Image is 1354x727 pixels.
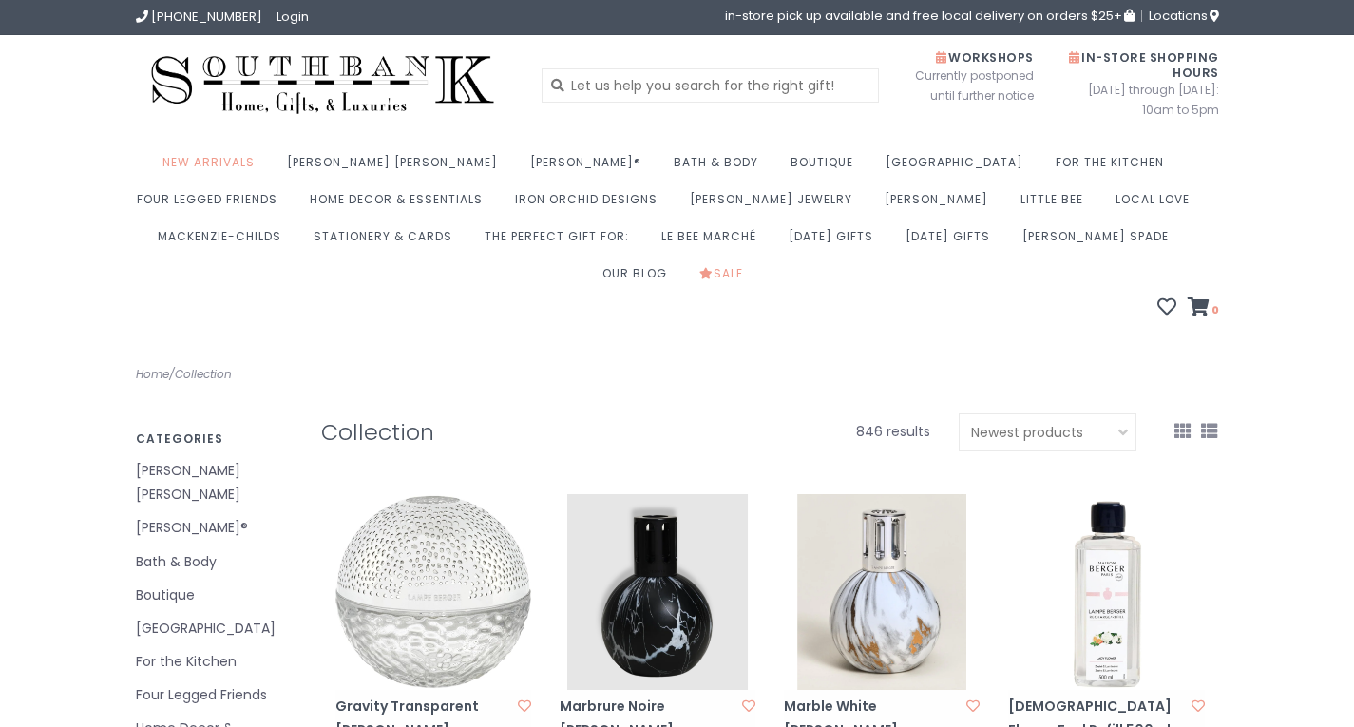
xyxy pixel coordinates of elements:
a: Locations [1141,10,1219,22]
a: Le Bee Marché [661,223,766,260]
span: 846 results [856,422,930,441]
a: [PERSON_NAME]® [136,516,293,540]
a: Bath & Body [136,550,293,574]
a: Login [277,8,309,26]
a: Our Blog [602,260,677,297]
a: [PHONE_NUMBER] [136,8,262,26]
a: New Arrivals [162,149,264,186]
a: Boutique [791,149,863,186]
a: [PERSON_NAME]® [530,149,651,186]
a: Four Legged Friends [136,683,293,707]
img: Gravity Transparent Lampe Berger Lamp [335,494,531,690]
a: For the Kitchen [1056,149,1173,186]
a: For the Kitchen [136,650,293,674]
img: Marble White Lampe Berger Lamp [784,494,980,690]
a: Add to wishlist [518,697,531,716]
span: [PHONE_NUMBER] [151,8,262,26]
input: Let us help you search for the right gift! [542,68,879,103]
a: The perfect gift for: [485,223,639,260]
a: [PERSON_NAME] Jewelry [690,186,862,223]
a: Iron Orchid Designs [515,186,667,223]
img: Marbrure Noire Lampe Berger Lamp [560,494,755,690]
a: Add to wishlist [742,697,755,716]
a: Little Bee [1020,186,1093,223]
span: Workshops [936,49,1034,66]
a: Four Legged Friends [137,186,287,223]
span: [DATE] through [DATE]: 10am to 5pm [1062,80,1219,120]
span: in-store pick up available and free local delivery on orders $25+ [725,10,1135,22]
a: [PERSON_NAME] Spade [1022,223,1178,260]
span: Locations [1149,7,1219,25]
a: Bath & Body [674,149,768,186]
span: 0 [1210,302,1219,317]
span: In-Store Shopping Hours [1069,49,1219,81]
a: [PERSON_NAME] [PERSON_NAME] [136,459,293,507]
a: 0 [1188,299,1219,318]
a: Local Love [1116,186,1199,223]
span: Currently postponed until further notice [891,66,1034,105]
a: Sale [699,260,753,297]
h1: Collection [321,420,722,445]
img: Lady Flower Fuel Refill 500ml [1008,494,1204,690]
div: / [122,364,677,385]
a: [DATE] Gifts [789,223,883,260]
a: Boutique [136,584,293,607]
a: [PERSON_NAME] [PERSON_NAME] [287,149,507,186]
a: [GEOGRAPHIC_DATA] [886,149,1033,186]
a: [DATE] Gifts [906,223,1000,260]
img: Southbank Gift Company -- Home, Gifts, and Luxuries [136,49,510,121]
a: Home [136,366,169,382]
a: MacKenzie-Childs [158,223,291,260]
a: Collection [175,366,232,382]
a: Home Decor & Essentials [310,186,492,223]
h3: Categories [136,432,293,445]
a: Stationery & Cards [314,223,462,260]
a: [GEOGRAPHIC_DATA] [136,617,293,641]
a: [PERSON_NAME] [885,186,998,223]
a: Add to wishlist [1192,697,1205,716]
a: Add to wishlist [966,697,980,716]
